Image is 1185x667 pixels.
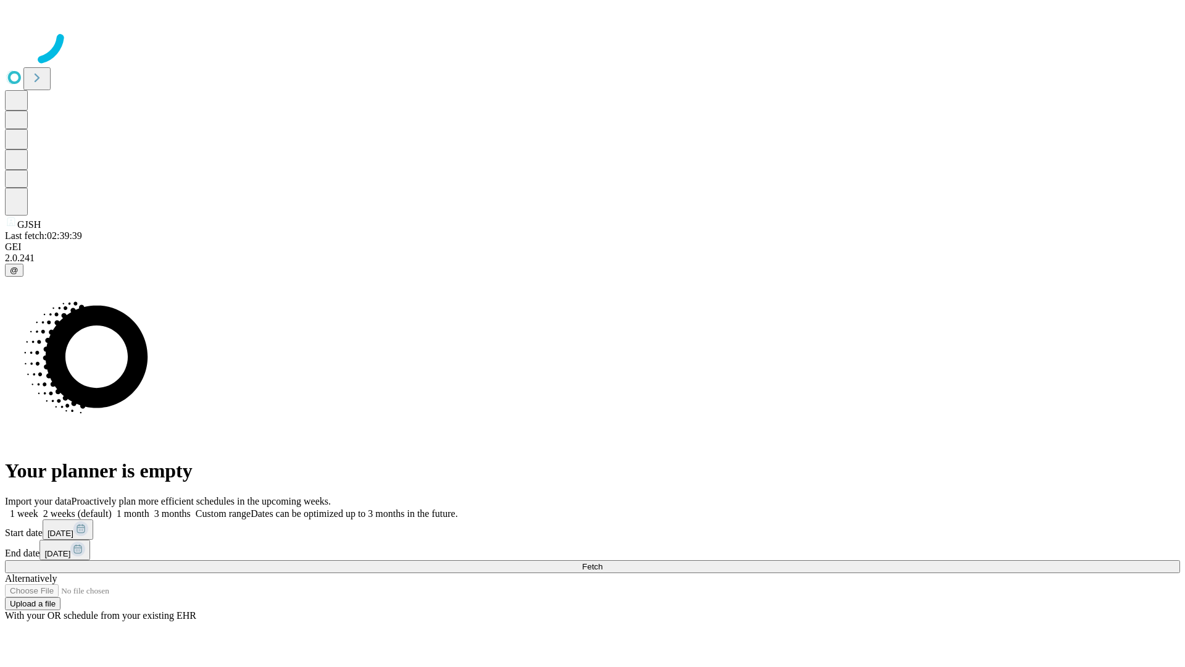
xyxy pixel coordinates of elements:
[5,573,57,584] span: Alternatively
[196,508,251,519] span: Custom range
[10,266,19,275] span: @
[5,610,196,621] span: With your OR schedule from your existing EHR
[5,519,1180,540] div: Start date
[44,549,70,558] span: [DATE]
[5,264,23,277] button: @
[582,562,602,571] span: Fetch
[5,540,1180,560] div: End date
[5,560,1180,573] button: Fetch
[117,508,149,519] span: 1 month
[43,519,93,540] button: [DATE]
[5,496,72,506] span: Import your data
[5,253,1180,264] div: 2.0.241
[5,241,1180,253] div: GEI
[43,508,112,519] span: 2 weeks (default)
[5,459,1180,482] h1: Your planner is empty
[10,508,38,519] span: 1 week
[154,508,191,519] span: 3 months
[251,508,457,519] span: Dates can be optimized up to 3 months in the future.
[72,496,331,506] span: Proactively plan more efficient schedules in the upcoming weeks.
[17,219,41,230] span: GJSH
[5,597,60,610] button: Upload a file
[48,529,73,538] span: [DATE]
[5,230,82,241] span: Last fetch: 02:39:39
[39,540,90,560] button: [DATE]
